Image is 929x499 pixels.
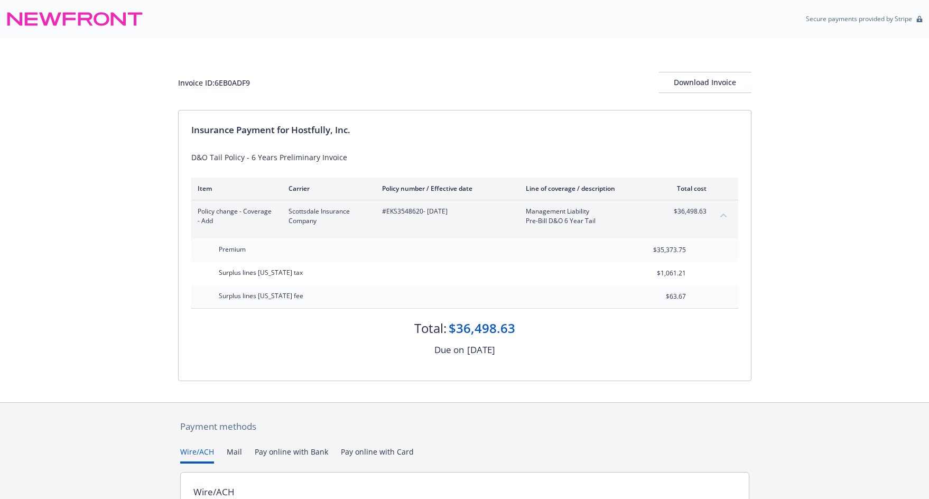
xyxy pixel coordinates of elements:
[191,200,738,232] div: Policy change - Coverage - AddScottsdale Insurance Company#EKS3548620- [DATE]Management Liability...
[526,207,650,226] span: Management LiabilityPre-Bill D&O 6 Year Tail
[526,207,650,216] span: Management Liability
[667,207,707,216] span: $36,498.63
[414,319,447,337] div: Total:
[178,77,250,88] div: Invoice ID: 6EB0ADF9
[624,289,692,304] input: 0.00
[806,14,912,23] p: Secure payments provided by Stripe
[227,446,242,464] button: Mail
[341,446,414,464] button: Pay online with Card
[526,184,650,193] div: Line of coverage / description
[659,72,751,93] div: Download Invoice
[526,216,650,226] span: Pre-Bill D&O 6 Year Tail
[289,207,365,226] span: Scottsdale Insurance Company
[191,152,738,163] div: D&O Tail Policy - 6 Years Preliminary Invoice
[382,184,509,193] div: Policy number / Effective date
[198,184,272,193] div: Item
[382,207,509,216] span: #EKS3548620 - [DATE]
[449,319,515,337] div: $36,498.63
[659,72,751,93] button: Download Invoice
[255,446,328,464] button: Pay online with Bank
[193,485,235,499] div: Wire/ACH
[219,245,246,254] span: Premium
[624,265,692,281] input: 0.00
[467,343,495,357] div: [DATE]
[180,446,214,464] button: Wire/ACH
[180,420,749,433] div: Payment methods
[289,184,365,193] div: Carrier
[667,184,707,193] div: Total cost
[198,207,272,226] span: Policy change - Coverage - Add
[715,207,732,224] button: collapse content
[624,242,692,258] input: 0.00
[434,343,464,357] div: Due on
[219,268,303,277] span: Surplus lines [US_STATE] tax
[219,291,303,300] span: Surplus lines [US_STATE] fee
[191,123,738,137] div: Insurance Payment for Hostfully, Inc.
